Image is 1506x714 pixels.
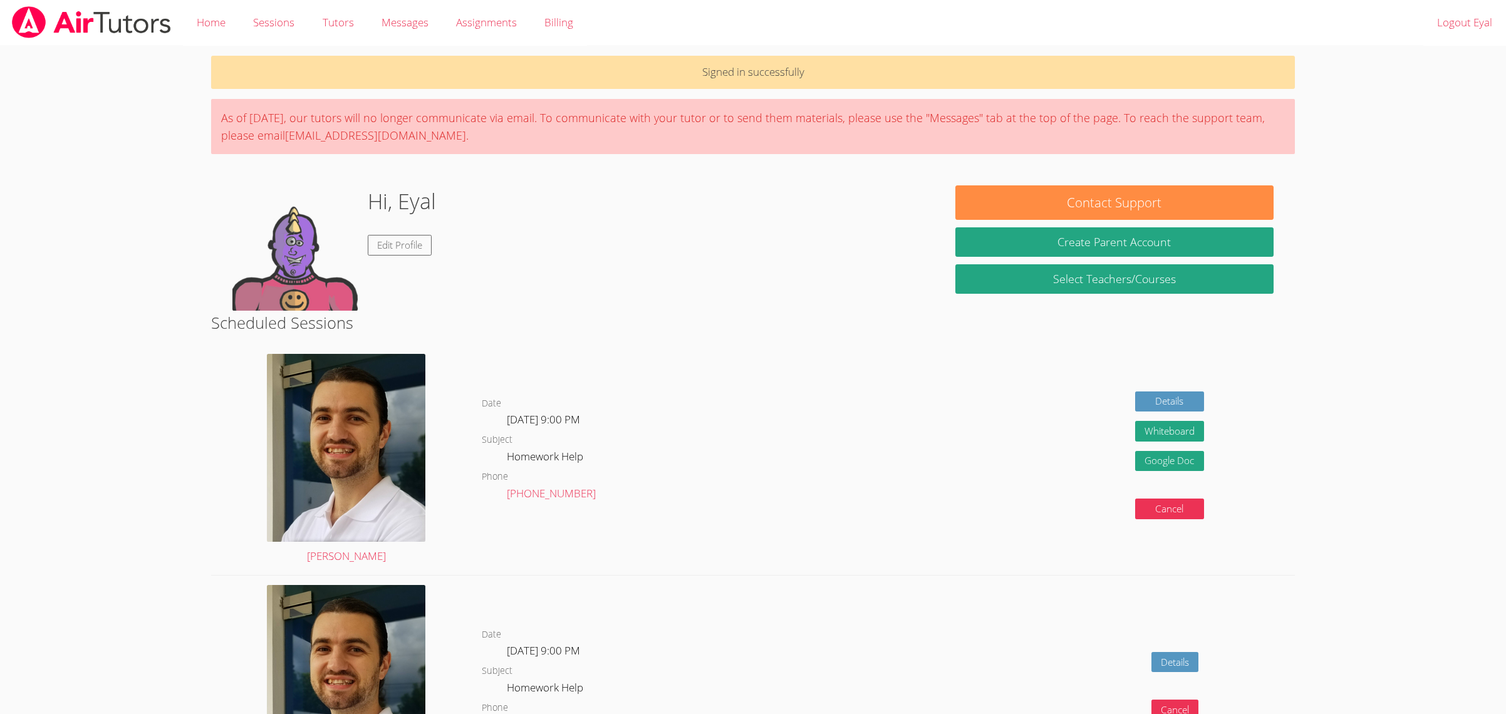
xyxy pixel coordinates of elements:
div: As of [DATE], our tutors will no longer communicate via email. To communicate with your tutor or ... [211,99,1296,154]
h1: Hi, Eyal [368,185,436,217]
dd: Homework Help [507,679,586,700]
span: [DATE] 9:00 PM [507,643,580,658]
dt: Subject [482,663,512,679]
a: [PERSON_NAME] [267,354,425,566]
dd: Homework Help [507,448,586,469]
a: Select Teachers/Courses [955,264,1274,294]
img: airtutors_banner-c4298cdbf04f3fff15de1276eac7730deb9818008684d7c2e4769d2f7ddbe033.png [11,6,172,38]
dt: Subject [482,432,512,448]
img: default.png [232,185,358,311]
dt: Date [482,396,501,411]
button: Whiteboard [1135,421,1204,442]
span: Messages [382,15,428,29]
a: Google Doc [1135,451,1204,472]
img: Tom%20Professional%20Picture%20(Profile).jpg [267,354,425,542]
a: Edit Profile [368,235,432,256]
a: [PHONE_NUMBER] [507,486,596,500]
a: Details [1151,652,1198,673]
button: Contact Support [955,185,1274,220]
p: Signed in successfully [211,56,1296,89]
h2: Scheduled Sessions [211,311,1296,334]
button: Create Parent Account [955,227,1274,257]
span: [DATE] 9:00 PM [507,412,580,427]
a: Details [1135,391,1204,412]
button: Cancel [1135,499,1204,519]
dt: Phone [482,469,508,485]
dt: Date [482,627,501,643]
